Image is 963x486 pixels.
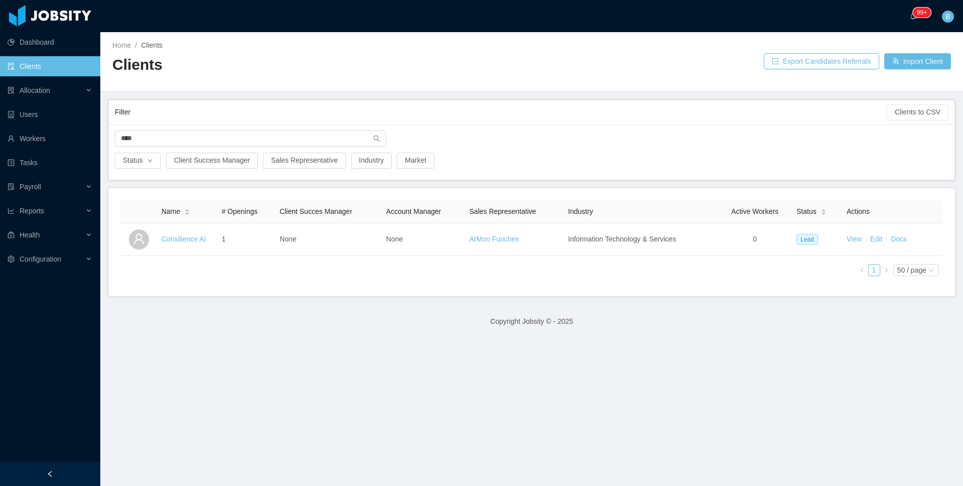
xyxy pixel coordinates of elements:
i: icon: user [133,233,145,245]
span: None [280,235,296,243]
i: icon: setting [8,256,15,263]
a: icon: pie-chartDashboard [8,32,92,52]
span: Configuration [20,255,61,263]
div: Filter [115,103,887,122]
a: ArMon Funches [469,235,519,243]
td: 0 [717,223,792,256]
i: icon: line-chart [8,207,15,214]
li: Previous Page [856,264,868,276]
button: Statusicon: down [115,153,161,169]
span: Industry [568,207,593,215]
span: Account Manager [386,207,441,215]
span: Clients [141,41,163,49]
span: Sales Representative [469,207,536,215]
li: 1 [868,264,880,276]
button: Market [397,153,434,169]
li: Next Page [880,264,892,276]
button: icon: usergroup-addImport Client [884,53,951,69]
i: icon: caret-down [821,211,826,214]
a: Home [112,41,131,49]
i: icon: caret-up [185,207,190,210]
i: icon: down [928,267,934,274]
span: Lead [796,234,818,245]
a: Consilience AI [162,235,206,243]
span: Information Technology & Services [568,235,676,243]
span: Payroll [20,183,41,191]
footer: Copyright Jobsity © - 2025 [100,304,963,339]
span: Client Succes Manager [280,207,353,215]
a: icon: userWorkers [8,129,92,149]
i: icon: solution [8,87,15,94]
div: Sort [184,207,190,214]
button: icon: exportExport Candidates Referrals [764,53,879,69]
div: Sort [821,207,827,214]
span: Active Workers [731,207,778,215]
i: icon: caret-down [185,211,190,214]
a: icon: robotUsers [8,104,92,125]
span: Status [796,206,817,217]
a: 1 [869,265,880,276]
i: icon: file-protect [8,183,15,190]
span: None [386,235,403,243]
i: icon: right [883,267,889,273]
a: icon: auditClients [8,56,92,76]
button: Industry [351,153,392,169]
i: icon: search [373,135,380,142]
span: B [945,11,950,23]
a: View [847,235,862,243]
span: Reports [20,207,44,215]
i: icon: bell [910,13,917,20]
sup: 245 [913,8,931,18]
span: Allocation [20,86,50,94]
button: Clients to CSV [887,104,948,120]
div: 50 / page [897,265,926,276]
span: Actions [847,207,870,215]
a: Docs [891,235,907,243]
button: Sales Representative [263,153,346,169]
a: icon: profileTasks [8,153,92,173]
i: icon: left [859,267,865,273]
span: # Openings [222,207,258,215]
span: Name [162,206,180,217]
span: 1 [222,235,226,243]
span: Health [20,231,40,239]
span: / [135,41,137,49]
a: Edit [870,235,882,243]
h2: Clients [112,55,532,75]
button: Client Success Manager [166,153,258,169]
i: icon: caret-up [821,207,826,210]
i: icon: medicine-box [8,231,15,238]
